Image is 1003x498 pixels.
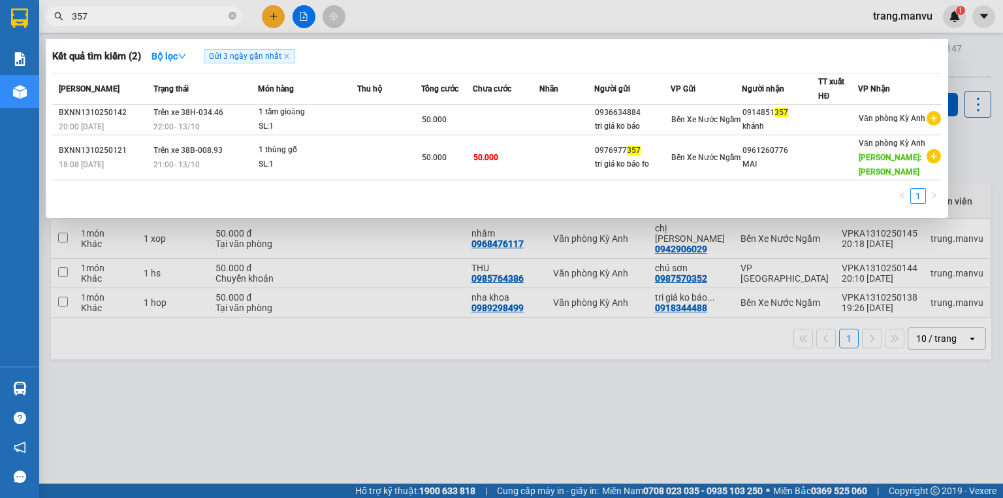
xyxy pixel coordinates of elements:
[627,146,641,155] span: 357
[13,52,27,66] img: solution-icon
[671,153,740,162] span: Bến Xe Nước Ngầm
[259,105,357,120] div: 1 tấm gioăng
[742,106,818,120] div: 0914851
[259,158,357,172] div: SL: 1
[59,122,104,131] span: 20:00 [DATE]
[141,46,197,67] button: Bộ lọcdown
[14,441,26,454] span: notification
[594,84,630,93] span: Người gửi
[153,84,189,93] span: Trạng thái
[818,77,844,101] span: TT xuất HĐ
[357,84,382,93] span: Thu hộ
[539,84,558,93] span: Nhãn
[422,115,447,124] span: 50.000
[926,188,942,204] li: Next Page
[671,84,695,93] span: VP Gửi
[473,153,498,162] span: 50.000
[742,84,784,93] span: Người nhận
[229,12,236,20] span: close-circle
[14,471,26,483] span: message
[153,108,223,117] span: Trên xe 38H-034.46
[774,108,788,117] span: 357
[473,84,511,93] span: Chưa cước
[153,122,200,131] span: 22:00 - 13/10
[54,12,63,21] span: search
[151,51,187,61] strong: Bộ lọc
[595,158,670,171] div: tri giá ko báo fo
[52,50,141,63] h3: Kết quả tìm kiếm ( 2 )
[59,160,104,169] span: 18:08 [DATE]
[671,115,740,124] span: Bến Xe Nước Ngầm
[153,160,200,169] span: 21:00 - 13/10
[859,114,925,123] span: Văn phòng Kỳ Anh
[421,84,458,93] span: Tổng cước
[911,189,925,203] a: 1
[930,191,938,199] span: right
[859,139,925,148] span: Văn phòng Kỳ Anh
[595,144,670,158] div: 0976977
[927,111,941,125] span: plus-circle
[858,84,890,93] span: VP Nhận
[14,412,26,424] span: question-circle
[204,49,295,63] span: Gửi 3 ngày gần nhất
[13,85,27,99] img: warehouse-icon
[229,10,236,23] span: close-circle
[926,188,942,204] button: right
[595,106,670,120] div: 0936634884
[59,84,119,93] span: [PERSON_NAME]
[742,144,818,158] div: 0961260776
[258,84,294,93] span: Món hàng
[259,120,357,134] div: SL: 1
[859,153,921,176] span: [PERSON_NAME]: [PERSON_NAME]
[422,153,447,162] span: 50.000
[742,120,818,133] div: khánh
[742,158,818,171] div: MAI
[259,143,357,158] div: 1 thùng gỗ
[153,146,223,155] span: Trên xe 38B-008.93
[283,53,290,59] span: close
[927,149,941,163] span: plus-circle
[59,144,150,158] div: BXNN1310250121
[595,120,670,133] div: tri giá ko báo
[899,191,906,199] span: left
[178,52,187,61] span: down
[11,8,28,28] img: logo-vxr
[895,188,910,204] li: Previous Page
[13,382,27,395] img: warehouse-icon
[72,9,226,24] input: Tìm tên, số ĐT hoặc mã đơn
[59,106,150,120] div: BXNN1310250142
[895,188,910,204] button: left
[910,188,926,204] li: 1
